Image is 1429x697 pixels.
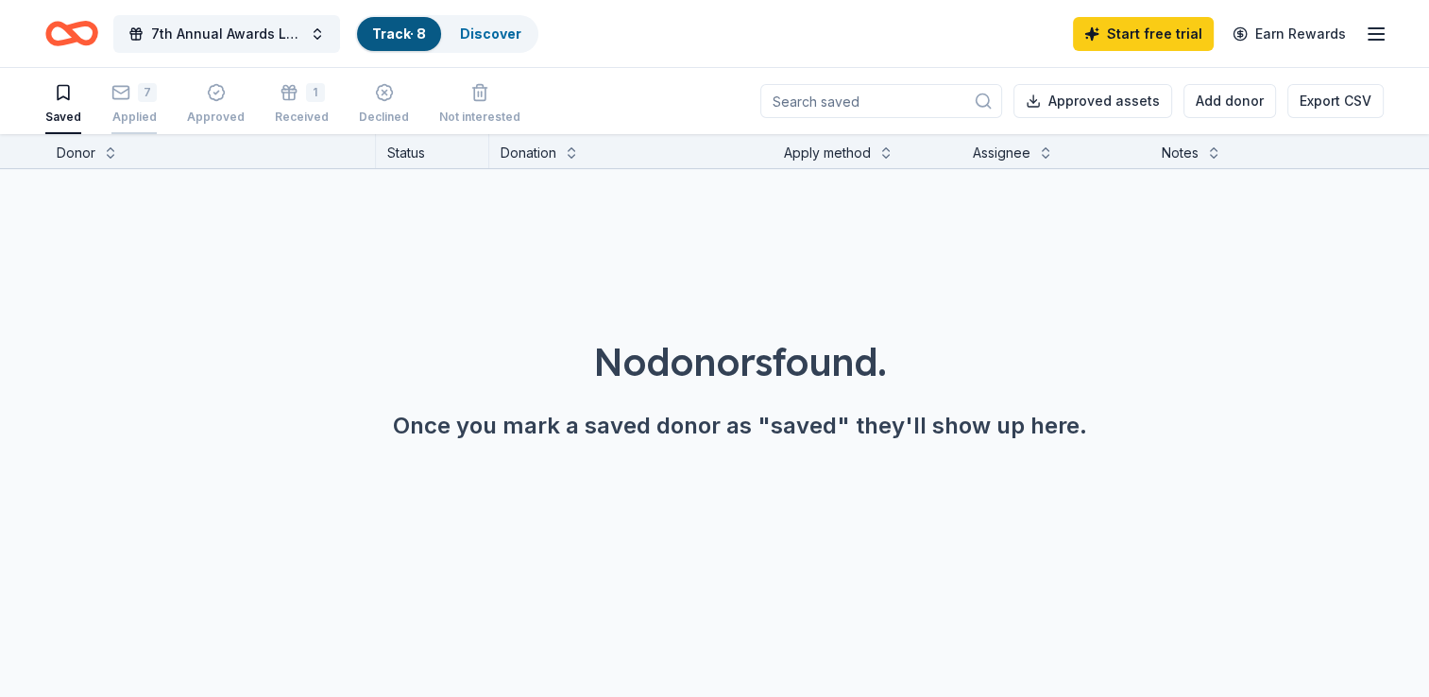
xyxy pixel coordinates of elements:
[359,76,409,134] button: Declined
[376,134,489,168] div: Status
[45,110,81,125] div: Saved
[111,99,157,114] div: Applied
[460,25,521,42] a: Discover
[1221,17,1357,51] a: Earn Rewards
[1287,84,1384,118] button: Export CSV
[306,83,325,102] div: 1
[151,23,302,45] span: 7th Annual Awards Luncheon
[187,110,245,125] div: Approved
[973,142,1030,164] div: Assignee
[1013,84,1172,118] button: Approved assets
[187,76,245,134] button: Approved
[71,411,1409,441] div: Once you mark a saved donor as "saved" they'll show up here.
[45,11,98,56] a: Home
[138,73,157,92] div: 7
[1183,84,1276,118] button: Add donor
[111,76,157,134] button: 7Applied
[501,142,556,164] div: Donation
[113,15,340,53] button: 7th Annual Awards Luncheon
[359,110,409,125] div: Declined
[439,110,520,125] div: Not interested
[57,142,95,164] div: Donor
[275,110,329,125] div: Received
[45,76,81,134] button: Saved
[275,76,329,134] button: 1Received
[439,76,520,134] button: Not interested
[355,15,538,53] button: Track· 8Discover
[784,142,871,164] div: Apply method
[71,335,1409,388] div: No donors found.
[372,25,426,42] a: Track· 8
[1162,142,1199,164] div: Notes
[760,84,1002,118] input: Search saved
[1073,17,1214,51] a: Start free trial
